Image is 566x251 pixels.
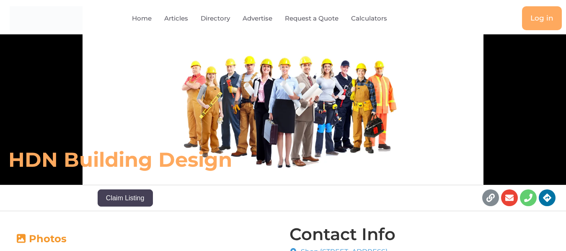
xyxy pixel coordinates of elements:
[289,226,395,243] h4: Contact Info
[530,15,553,22] span: Log in
[132,9,152,28] a: Home
[116,9,422,28] nav: Menu
[8,147,392,172] h6: HDN Building Design
[351,9,387,28] a: Calculators
[201,9,230,28] a: Directory
[98,189,153,206] button: Claim Listing
[15,233,67,245] a: Photos
[285,9,339,28] a: Request a Quote
[164,9,188,28] a: Articles
[522,6,562,30] a: Log in
[243,9,272,28] a: Advertise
